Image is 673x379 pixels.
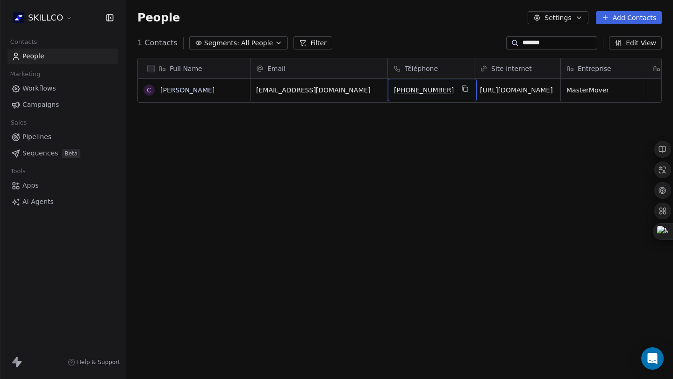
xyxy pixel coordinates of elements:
span: MasterMover [566,85,641,95]
span: Tools [7,164,29,178]
span: Pipelines [22,132,51,142]
div: Email [251,58,387,78]
div: Full Name [138,58,250,78]
div: Open Intercom Messenger [641,347,664,370]
button: Add Contacts [596,11,662,24]
span: Full Name [170,64,202,73]
span: Email [267,64,286,73]
span: Site internet [491,64,532,73]
span: SKILLCO [28,12,63,24]
button: Edit View [609,36,662,49]
span: 1 Contacts [137,37,178,49]
a: Pipelines [7,129,118,145]
button: Settings [528,11,588,24]
span: Apps [22,181,39,190]
span: [PHONE_NUMBER] [394,85,454,95]
span: Workflows [22,84,56,93]
div: grid [138,79,251,370]
div: Entreprise [561,58,647,78]
a: Campaigns [7,97,118,112]
span: Contacts [6,35,41,49]
span: People [137,11,180,25]
a: Workflows [7,81,118,96]
div: Téléphone [388,58,474,78]
button: Filter [294,36,332,49]
span: Entreprise [578,64,611,73]
button: SKILLCO [11,10,75,26]
div: Site internet [474,58,560,78]
a: AI Agents [7,194,118,210]
span: People [22,51,44,61]
span: All People [241,38,273,48]
a: People [7,49,118,64]
span: [EMAIL_ADDRESS][DOMAIN_NAME] [256,85,382,95]
a: [URL][DOMAIN_NAME] [480,86,553,94]
img: Skillco%20logo%20icon%20(2).png [13,12,24,23]
a: [PERSON_NAME] [160,86,215,94]
div: C [147,85,151,95]
span: Sales [7,116,31,130]
span: Téléphone [405,64,438,73]
a: Help & Support [68,358,120,366]
span: AI Agents [22,197,54,207]
span: Marketing [6,67,44,81]
a: Apps [7,178,118,193]
a: SequencesBeta [7,146,118,161]
span: Segments: [204,38,239,48]
span: Campaigns [22,100,59,110]
span: Help & Support [77,358,120,366]
span: Beta [62,149,80,158]
span: Sequences [22,148,58,158]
